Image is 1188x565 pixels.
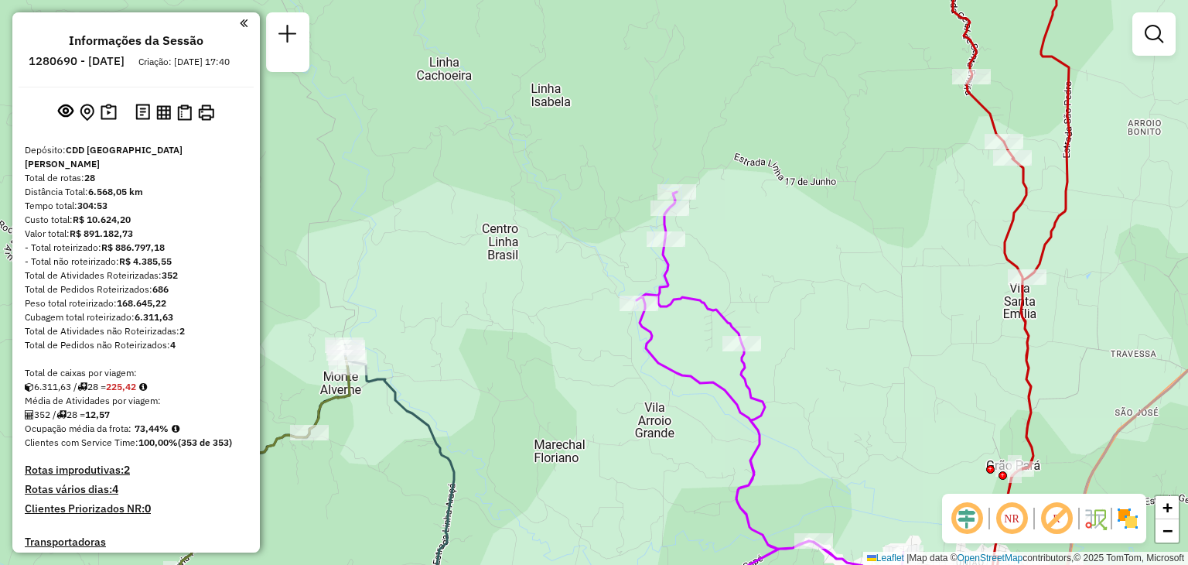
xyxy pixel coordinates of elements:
span: Exibir rótulo [1038,500,1075,537]
button: Imprimir Rotas [195,101,217,124]
strong: 4 [170,339,176,351]
h4: Rotas vários dias: [25,483,247,496]
button: Exibir sessão original [55,100,77,125]
a: Clique aqui para minimizar o painel [240,14,247,32]
span: − [1162,521,1173,540]
strong: 686 [152,283,169,295]
img: Fluxo de ruas [1083,506,1108,531]
div: Total de rotas: [25,171,247,185]
strong: 6.568,05 km [88,186,143,197]
button: Logs desbloquear sessão [132,101,153,125]
strong: 6.311,63 [135,311,173,323]
div: Total de caixas por viagem: [25,366,247,380]
strong: 100,00% [138,437,178,448]
i: Total de Atividades [25,410,34,419]
strong: 12,57 [85,409,110,420]
span: + [1162,498,1173,517]
a: Leaflet [867,553,904,563]
strong: CDD [GEOGRAPHIC_DATA][PERSON_NAME] [25,144,183,169]
strong: R$ 891.182,73 [70,228,133,239]
i: Cubagem total roteirizado [25,382,34,392]
strong: 225,42 [106,381,136,392]
div: Total de Pedidos Roteirizados: [25,282,247,296]
h4: Rotas improdutivas: [25,464,247,477]
div: Cubagem total roteirizado: [25,310,247,324]
div: Valor total: [25,227,247,241]
em: Média calculada utilizando a maior ocupação (%Peso ou %Cubagem) de cada rota da sessão. Rotas cro... [172,424,179,433]
strong: R$ 10.624,20 [73,214,131,225]
strong: 4 [112,482,118,496]
h4: Informações da Sessão [69,33,203,48]
button: Visualizar relatório de Roteirização [153,101,174,122]
div: Total de Atividades Roteirizadas: [25,269,247,282]
strong: 28 [84,172,95,183]
strong: 352 [162,269,178,281]
div: Custo total: [25,213,247,227]
strong: R$ 886.797,18 [101,241,165,253]
strong: 0 [145,502,151,515]
button: Painel de Sugestão [97,101,120,125]
button: Centralizar mapa no depósito ou ponto de apoio [77,101,97,125]
div: - Total não roteirizado: [25,255,247,269]
h4: Transportadoras [25,536,247,549]
img: Exibir/Ocultar setores [1115,506,1140,531]
span: | [906,553,909,563]
i: Total de rotas [56,410,67,419]
div: Total de Atividades não Roteirizadas: [25,324,247,338]
a: Zoom out [1156,519,1179,543]
a: Nova sessão e pesquisa [272,19,303,53]
div: 352 / 28 = [25,408,247,422]
span: Ocultar deslocamento [948,500,985,537]
div: Depósito: [25,143,247,171]
i: Total de rotas [77,382,87,392]
i: Meta Caixas/viagem: 227,95 Diferença: -2,53 [139,382,147,392]
strong: 2 [179,325,185,337]
strong: 73,44% [135,423,169,434]
a: OpenStreetMap [958,553,1023,563]
div: Distância Total: [25,185,247,199]
h4: Clientes Priorizados NR: [25,502,247,515]
h6: 1280690 - [DATE] [29,54,125,68]
div: Média de Atividades por viagem: [25,394,247,408]
div: Total de Pedidos não Roteirizados: [25,338,247,352]
strong: (353 de 353) [178,437,232,448]
div: Tempo total: [25,199,247,213]
span: Ocupação média da frota: [25,423,131,434]
div: Peso total roteirizado: [25,296,247,310]
div: Criação: [DATE] 17:40 [132,55,236,69]
button: Visualizar Romaneio [174,101,195,124]
strong: R$ 4.385,55 [119,255,172,267]
span: Clientes com Service Time: [25,437,138,448]
strong: 304:53 [77,200,108,211]
div: 6.311,63 / 28 = [25,380,247,394]
span: Ocultar NR [993,500,1030,537]
div: - Total roteirizado: [25,241,247,255]
strong: 2 [124,463,130,477]
div: Map data © contributors,© 2025 TomTom, Microsoft [863,552,1188,565]
a: Zoom in [1156,496,1179,519]
a: Exibir filtros [1138,19,1169,50]
strong: 168.645,22 [117,297,166,309]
